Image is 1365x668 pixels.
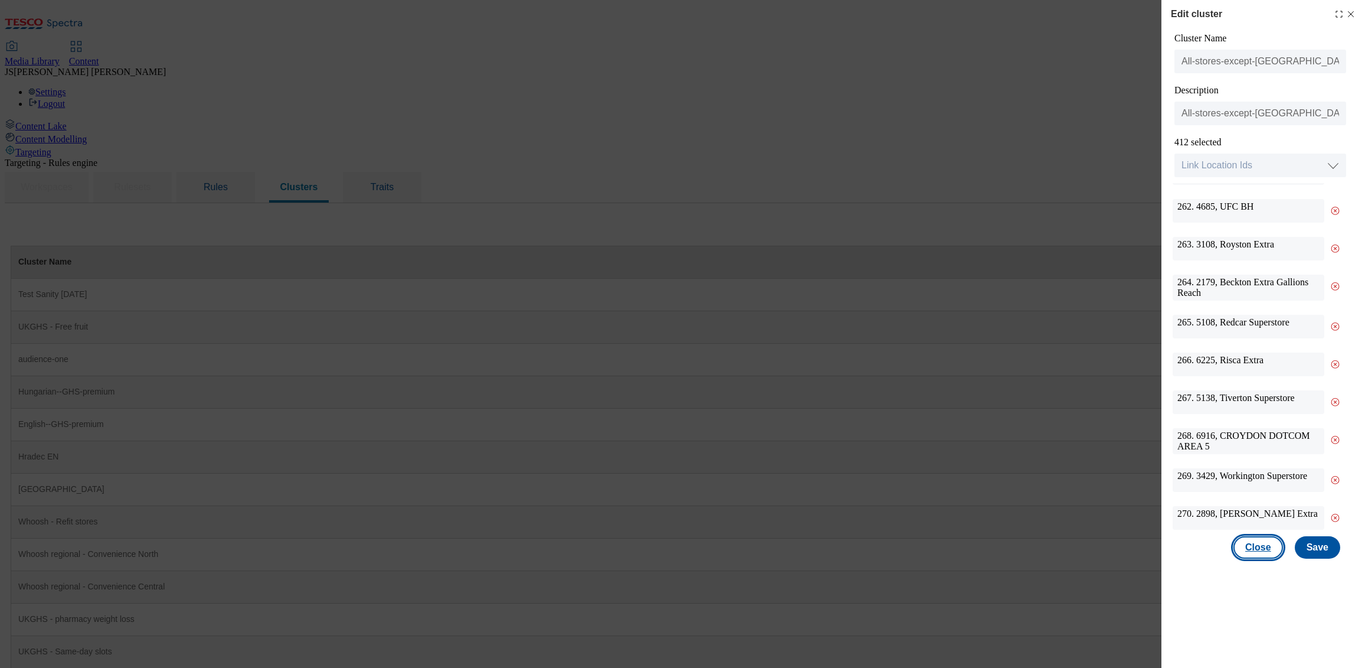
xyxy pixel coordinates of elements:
div: 270. 2898, [PERSON_NAME] Extra [1173,506,1324,530]
div: 264. 2179, Beckton Extra Gallions Reach [1173,275,1324,301]
div: 267. 5138, Tiverton Superstore [1173,390,1324,414]
input: Cluster Name [1174,50,1346,73]
input: Description [1174,102,1346,125]
div: 268. 6916, CROYDON DOTCOM AREA 5 [1173,428,1324,454]
label: Cluster Name [1174,33,1226,43]
button: Close [1233,536,1283,559]
button: Save [1295,536,1340,559]
div: 269. 3429, Workington Superstore [1173,468,1324,492]
div: 263. 3108, Royston Extra [1173,237,1324,260]
div: 265. 5108, Redcar Superstore [1173,315,1324,338]
div: 412 selected [1174,137,1346,148]
div: 262. 4685, UFC BH [1173,199,1324,223]
label: Description [1174,85,1219,95]
h4: Edit cluster [1171,7,1222,21]
div: 266. 6225, Risca Extra [1173,353,1324,376]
